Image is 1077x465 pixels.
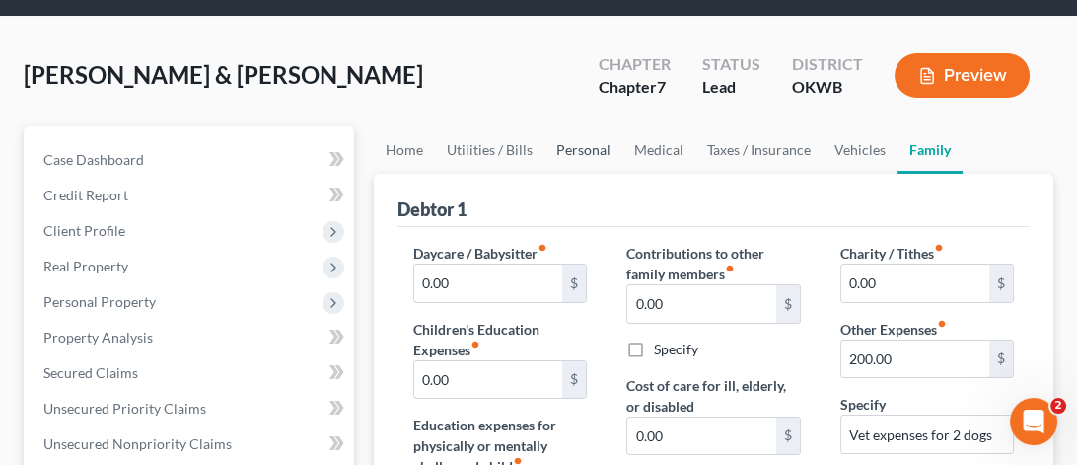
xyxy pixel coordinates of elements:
div: $ [776,418,800,455]
div: Lead [702,76,760,99]
span: Client Profile [43,222,125,239]
i: fiber_manual_record [937,319,947,329]
label: Contributions to other family members [626,243,800,284]
a: Secured Claims [28,355,354,391]
input: -- [841,341,989,378]
label: Daycare / Babysitter [413,243,547,264]
label: Children's Education Expenses [413,319,587,360]
i: fiber_manual_record [470,340,480,349]
a: Credit Report [28,178,354,213]
span: 7 [657,77,666,96]
label: Cost of care for ill, elderly, or disabled [626,375,800,417]
a: Medical [622,126,695,174]
span: Secured Claims [43,364,138,381]
span: Personal Property [43,293,156,310]
a: Taxes / Insurance [695,126,823,174]
div: $ [562,265,586,302]
span: Property Analysis [43,329,153,346]
a: Personal [544,126,622,174]
iframe: Intercom live chat [1010,398,1057,445]
div: District [792,53,863,76]
label: Charity / Tithes [840,243,944,264]
div: Chapter [599,76,671,99]
span: Case Dashboard [43,151,144,168]
div: Debtor 1 [397,197,467,221]
input: -- [414,265,562,302]
a: Unsecured Nonpriority Claims [28,426,354,462]
a: Family [897,126,963,174]
div: $ [989,341,1013,378]
a: Unsecured Priority Claims [28,391,354,426]
i: fiber_manual_record [725,264,735,273]
span: [PERSON_NAME] & [PERSON_NAME] [24,60,423,89]
span: Unsecured Nonpriority Claims [43,435,232,452]
i: fiber_manual_record [538,243,547,253]
span: Credit Report [43,187,128,203]
input: -- [627,418,775,455]
span: 2 [1050,398,1066,414]
a: Vehicles [823,126,897,174]
a: Property Analysis [28,320,354,355]
a: Home [374,126,435,174]
div: Chapter [599,53,671,76]
input: -- [414,361,562,399]
div: $ [989,265,1013,302]
a: Case Dashboard [28,142,354,178]
label: Specify [654,340,698,359]
label: Other Expenses [840,319,947,340]
span: Real Property [43,258,128,274]
button: Preview [895,53,1030,98]
label: Specify [840,394,886,415]
div: $ [562,361,586,399]
input: -- [627,285,775,323]
input: Specify... [841,416,1013,453]
input: -- [841,265,989,302]
i: fiber_manual_record [934,243,944,253]
div: $ [776,285,800,323]
div: OKWB [792,76,863,99]
div: Status [702,53,760,76]
a: Utilities / Bills [435,126,544,174]
span: Unsecured Priority Claims [43,400,206,417]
